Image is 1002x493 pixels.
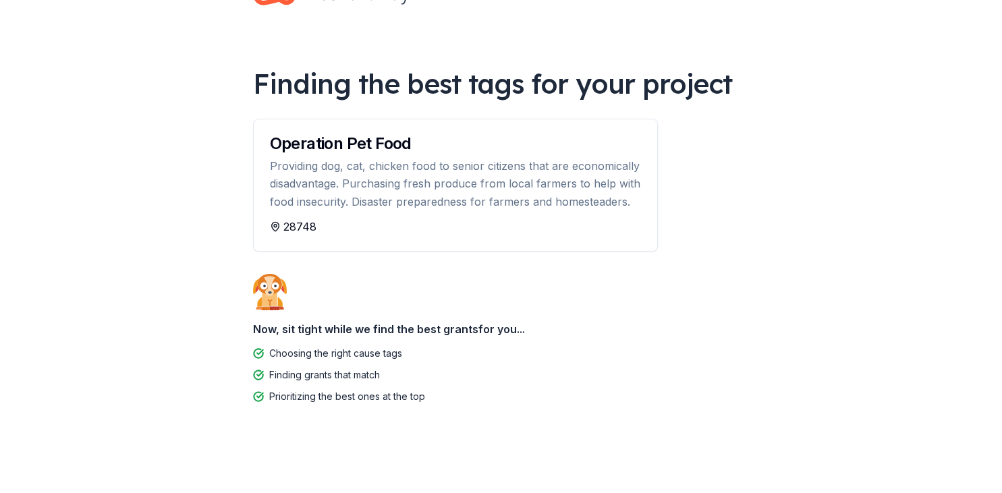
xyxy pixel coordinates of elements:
div: Choosing the right cause tags [269,345,402,361]
div: Providing dog, cat, chicken food to senior citizens that are economically disadvantage. Purchasin... [270,157,641,210]
div: Operation Pet Food [270,136,641,152]
div: 28748 [270,219,641,235]
div: Finding grants that match [269,367,380,383]
div: Finding the best tags for your project [253,65,750,103]
div: Prioritizing the best ones at the top [269,388,425,405]
div: Now, sit tight while we find the best grants for you... [253,316,750,343]
img: Dog waiting patiently [253,273,287,310]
